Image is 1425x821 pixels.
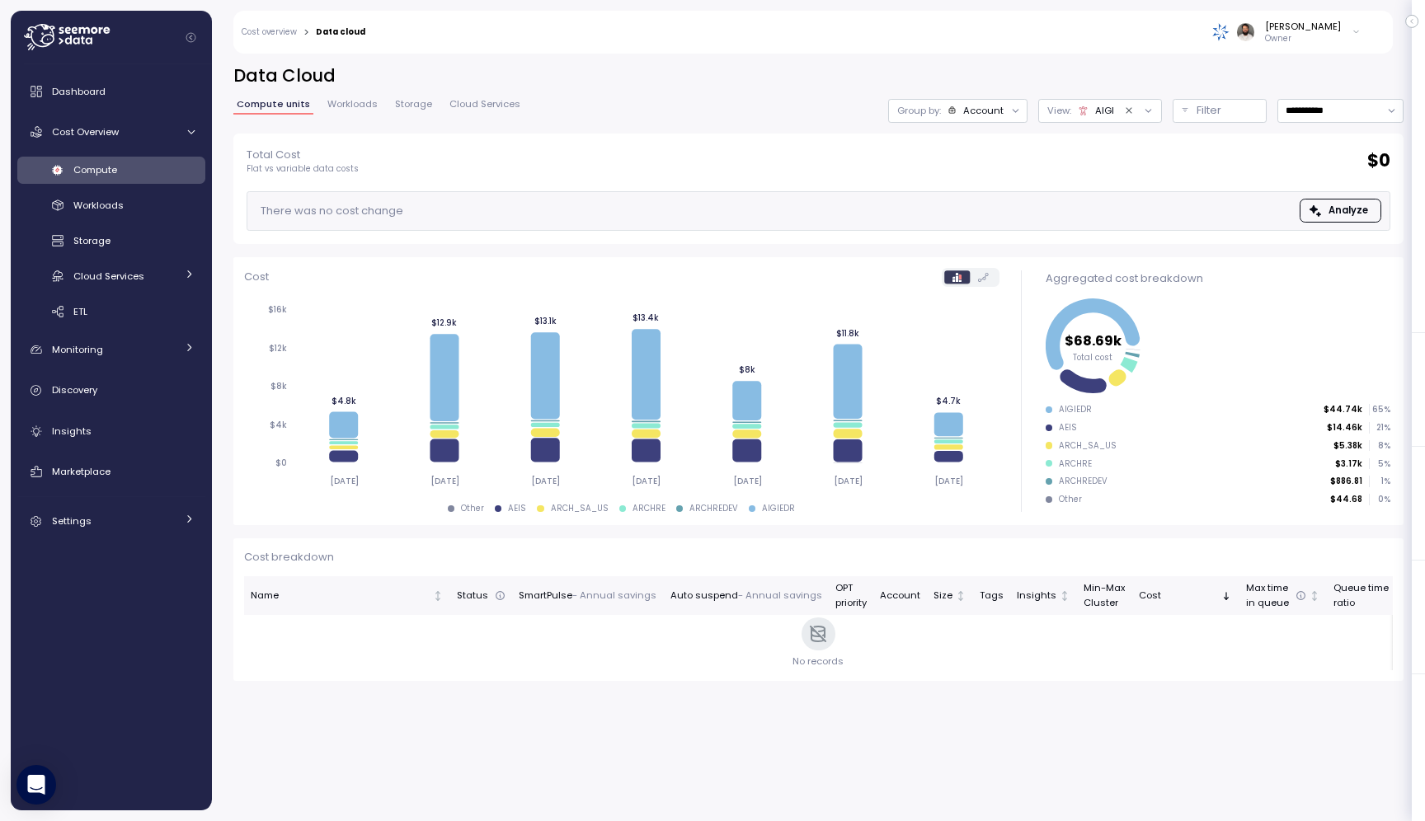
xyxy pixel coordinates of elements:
div: OPT priority [835,581,867,610]
div: Other [461,503,484,514]
a: Discovery [17,374,205,407]
span: Discovery [52,383,97,396]
span: ETL [73,305,87,318]
a: Cost Overview [17,115,205,148]
span: Storage [395,100,432,109]
span: Insights [52,425,92,438]
span: Workloads [327,100,378,109]
p: Filter [1197,102,1221,119]
a: Workloads [17,192,205,219]
tspan: $16k [268,304,287,315]
p: $3.17k [1335,458,1362,470]
span: Cost Overview [52,125,119,138]
tspan: $0 [275,457,287,468]
div: ARCHREDEV [689,503,738,514]
div: AEIS [1059,422,1077,434]
div: Other [1059,494,1082,505]
span: Settings [52,514,92,528]
h2: Data Cloud [233,64,1404,88]
a: Compute [17,157,205,184]
p: $44.74k [1324,404,1362,415]
tspan: [DATE] [834,476,863,486]
tspan: $12k [269,343,287,354]
div: SmartPulse [519,589,656,603]
div: Cost [1139,589,1219,603]
p: Total Cost [247,147,359,163]
p: Owner [1265,33,1341,45]
img: ACg8ocLskjvUhBDgxtSFCRx4ztb74ewwa1VrVEuDBD_Ho1mrTsQB-QE=s96-c [1237,23,1254,40]
p: Flat vs variable data costs [247,163,359,175]
tspan: $12.9k [431,317,457,328]
div: Aggregated cost breakdown [1046,270,1390,287]
h2: $ 0 [1367,149,1390,173]
tspan: [DATE] [632,476,661,486]
div: Size [934,589,952,603]
div: AIGIEDR [762,503,795,514]
div: [PERSON_NAME] [1265,20,1341,33]
div: Not sorted [1309,590,1320,602]
p: 21 % [1370,422,1390,434]
span: Compute units [237,100,310,109]
div: Not sorted [955,590,966,602]
button: Analyze [1300,199,1381,223]
p: $44.68 [1330,494,1362,505]
div: Not sorted [1059,590,1070,602]
span: Storage [73,234,111,247]
span: Cloud Services [73,270,144,283]
a: Storage [17,228,205,255]
p: View : [1047,104,1071,117]
tspan: $68.69k [1065,331,1122,350]
th: CostSorted descending [1132,576,1239,615]
tspan: $11.8k [836,327,859,338]
div: ARCH_SA_US [1059,440,1117,452]
div: ARCHRE [1059,458,1092,470]
p: Group by: [897,104,941,117]
div: AEIS [508,503,526,514]
span: Monitoring [52,343,103,356]
p: - Annual savings [738,589,822,603]
p: 0 % [1370,494,1390,505]
a: Dashboard [17,75,205,108]
p: $886.81 [1330,476,1362,487]
div: Not sorted [432,590,444,602]
tspan: $13.1k [534,316,556,326]
a: Cloud Services [17,262,205,289]
div: Data cloud [316,28,365,36]
div: AIGIEDR [1059,404,1092,415]
p: - Annual savings [572,589,656,603]
div: > [303,27,309,38]
tspan: $13.4k [633,312,659,323]
div: Min-Max Cluster [1084,581,1125,610]
div: Insights [1017,589,1056,603]
p: $5.38k [1333,440,1362,452]
div: Queue time ratio [1333,581,1406,610]
div: Auto suspend [670,589,822,603]
div: Sorted descending [1220,590,1232,602]
tspan: $4.8k [331,396,355,406]
tspan: Total cost [1073,352,1112,363]
tspan: $4.7k [936,396,961,406]
span: Workloads [73,199,124,212]
div: Open Intercom Messenger [16,765,56,805]
div: ARCHREDEV [1059,476,1108,487]
div: Account [880,589,920,603]
button: Clear value [1122,103,1136,118]
p: Cost breakdown [244,549,1393,565]
span: Dashboard [52,85,106,98]
p: 65 % [1370,404,1390,415]
a: Settings [17,505,205,538]
p: 5 % [1370,458,1390,470]
a: Insights [17,415,205,448]
tspan: $4k [270,420,287,430]
tspan: [DATE] [934,476,963,486]
p: $14.46k [1327,422,1362,434]
div: Status [457,589,506,603]
a: Monitoring [17,333,205,366]
button: Filter [1173,99,1267,123]
th: InsightsNot sorted [1010,576,1077,615]
div: There was no cost change [256,203,403,219]
th: SizeNot sorted [927,576,973,615]
div: Account [963,104,1004,117]
tspan: [DATE] [430,476,459,486]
